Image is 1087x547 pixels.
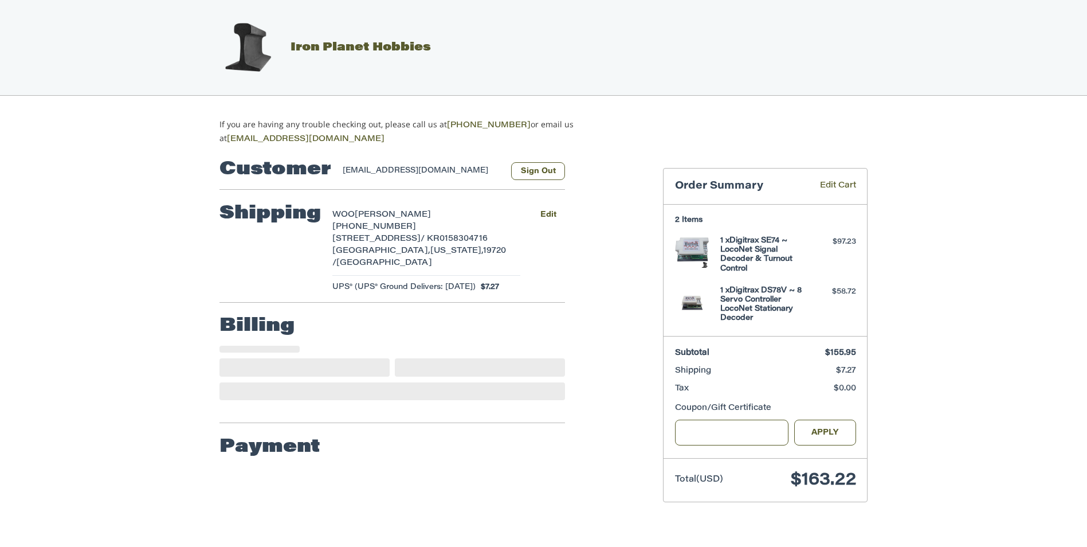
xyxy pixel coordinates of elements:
h3: 2 Items [675,216,856,225]
h4: 1 x Digitrax SE74 ~ LocoNet Signal Decoder & Turnout Control [720,236,808,273]
span: Total (USD) [675,475,723,484]
a: [PHONE_NUMBER] [447,122,531,130]
span: UPS® (UPS® Ground Delivers: [DATE]) [332,282,476,293]
span: WOO [332,211,355,219]
a: Edit Cart [803,180,856,193]
span: [GEOGRAPHIC_DATA], [332,247,430,255]
div: $97.23 [811,236,856,248]
h2: Shipping [219,202,321,225]
h2: Payment [219,436,320,459]
div: Coupon/Gift Certificate [675,403,856,415]
span: Subtotal [675,349,709,357]
span: [US_STATE], [430,247,483,255]
span: [PHONE_NUMBER] [332,223,416,231]
button: Edit [531,206,565,223]
span: / KR0158304716 [421,235,488,243]
p: If you are having any trouble checking out, please call us at or email us at [219,118,610,146]
span: Shipping [675,367,711,375]
input: Gift Certificate or Coupon Code [675,420,789,446]
a: Iron Planet Hobbies [207,42,431,53]
div: $58.72 [811,286,856,298]
span: [PERSON_NAME] [355,211,431,219]
a: [EMAIL_ADDRESS][DOMAIN_NAME] [227,135,384,143]
span: $7.27 [476,282,500,293]
span: Tax [675,385,689,393]
button: Sign Out [511,162,565,180]
h3: Order Summary [675,180,803,193]
span: [STREET_ADDRESS] [332,235,421,243]
span: [GEOGRAPHIC_DATA] [336,259,432,267]
h2: Customer [219,158,331,181]
img: Iron Planet Hobbies [219,19,276,76]
span: $163.22 [791,472,856,489]
span: $155.95 [825,349,856,357]
h2: Billing [219,315,295,338]
span: Iron Planet Hobbies [291,42,431,53]
h4: 1 x Digitrax DS78V ~ 8 Servo Controller LocoNet Stationary Decoder [720,286,808,323]
span: $0.00 [834,385,856,393]
div: [EMAIL_ADDRESS][DOMAIN_NAME] [343,165,500,180]
span: $7.27 [836,367,856,375]
button: Apply [794,420,856,446]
